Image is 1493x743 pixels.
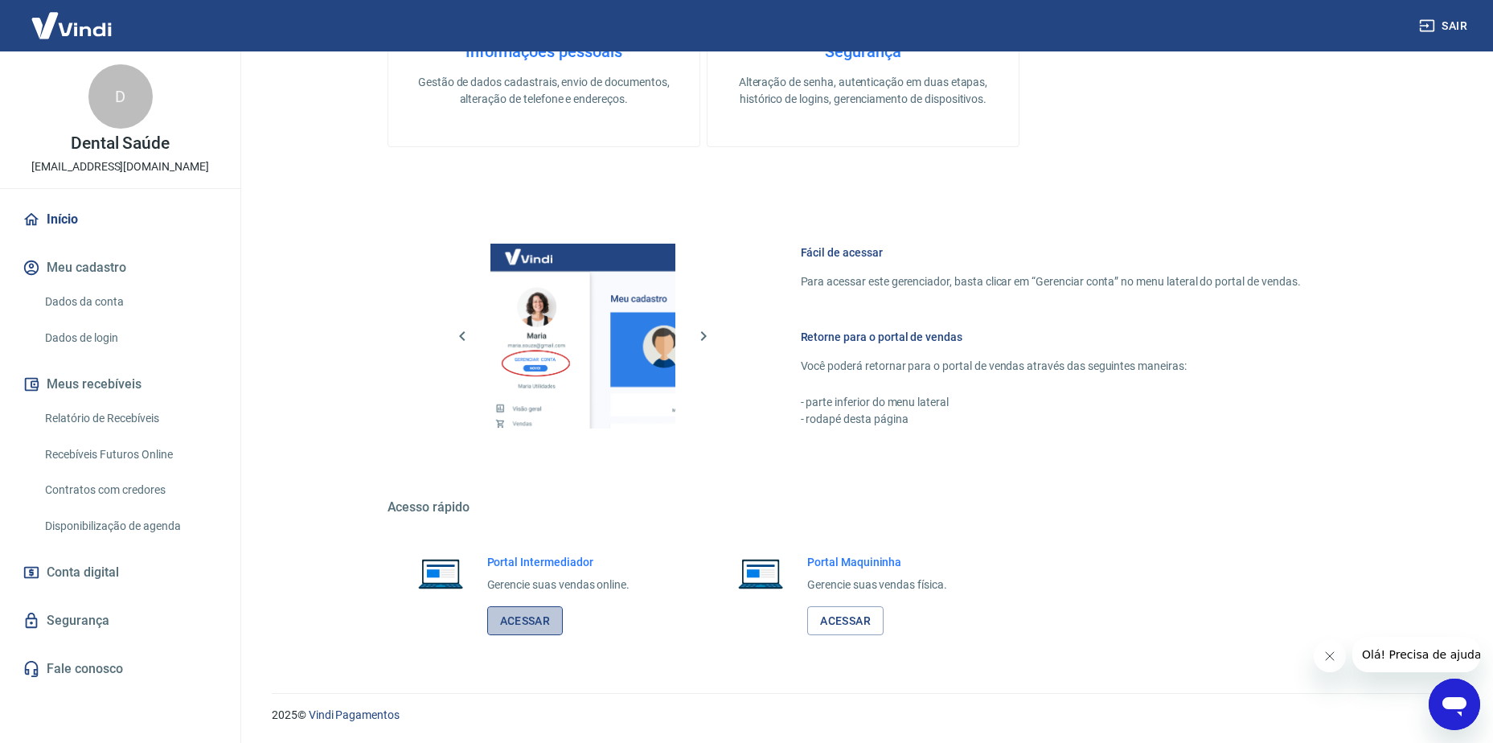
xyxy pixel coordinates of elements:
span: Conta digital [47,561,119,584]
img: Imagem da dashboard mostrando o botão de gerenciar conta na sidebar no lado esquerdo [490,244,675,429]
a: Contratos com credores [39,474,221,507]
p: Alteração de senha, autenticação em duas etapas, histórico de logins, gerenciamento de dispositivos. [733,74,993,108]
p: [EMAIL_ADDRESS][DOMAIN_NAME] [31,158,209,175]
p: - rodapé desta página [801,411,1301,428]
p: Gerencie suas vendas online. [487,577,630,593]
p: Gerencie suas vendas física. [807,577,947,593]
p: Dental Saúde [71,135,170,152]
h6: Retorne para o portal de vendas [801,329,1301,345]
img: Imagem de um notebook aberto [407,554,474,593]
h6: Portal Intermediador [487,554,630,570]
p: - parte inferior do menu lateral [801,394,1301,411]
p: Para acessar este gerenciador, basta clicar em “Gerenciar conta” no menu lateral do portal de ven... [801,273,1301,290]
iframe: Cerrar mensaje [1314,640,1346,672]
a: Fale conosco [19,651,221,687]
iframe: Mensaje de la compañía [1352,637,1480,672]
img: Vindi [19,1,124,50]
div: D [88,64,153,129]
a: Dados da conta [39,285,221,318]
img: Imagem de um notebook aberto [727,554,794,593]
a: Acessar [807,606,884,636]
a: Conta digital [19,555,221,590]
p: Gestão de dados cadastrais, envio de documentos, alteração de telefone e endereços. [414,74,674,108]
a: Dados de login [39,322,221,355]
iframe: Botón para iniciar la ventana de mensajería [1429,679,1480,730]
button: Meus recebíveis [19,367,221,402]
button: Meu cadastro [19,250,221,285]
button: Sair [1416,11,1474,41]
a: Recebíveis Futuros Online [39,438,221,471]
h5: Acesso rápido [388,499,1339,515]
p: 2025 © [272,707,1454,724]
a: Disponibilização de agenda [39,510,221,543]
a: Início [19,202,221,237]
a: Vindi Pagamentos [309,708,400,721]
a: Acessar [487,606,564,636]
span: Olá! Precisa de ajuda? [10,11,135,24]
h6: Fácil de acessar [801,244,1301,261]
a: Relatório de Recebíveis [39,402,221,435]
a: Segurança [19,603,221,638]
p: Você poderá retornar para o portal de vendas através das seguintes maneiras: [801,358,1301,375]
h6: Portal Maquininha [807,554,947,570]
